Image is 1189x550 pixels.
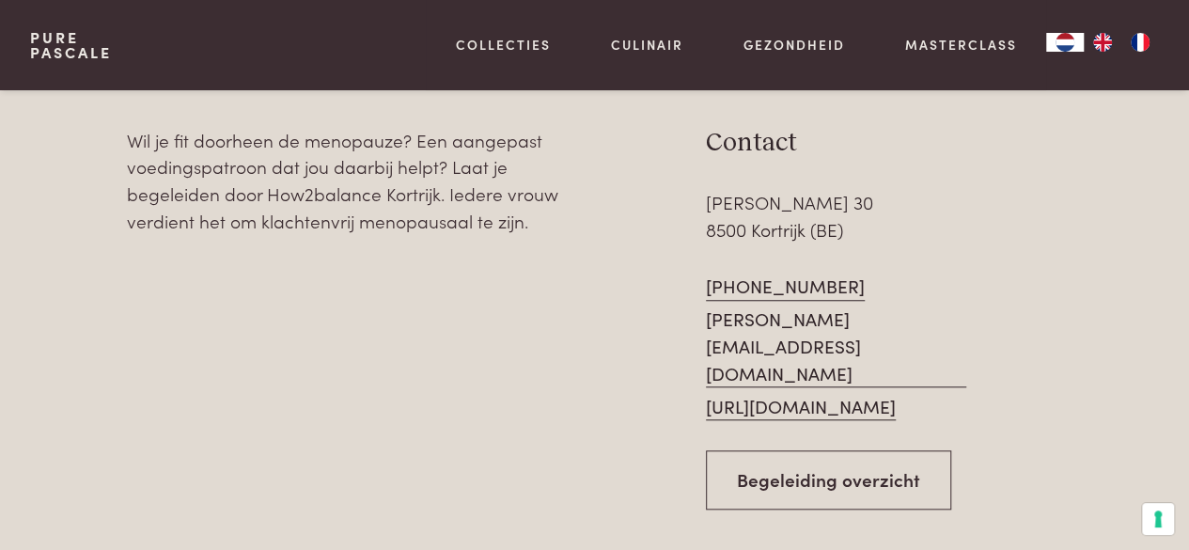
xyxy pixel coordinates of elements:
[1046,33,1084,52] a: NL
[1046,33,1084,52] div: Language
[30,30,112,60] a: PurePascale
[1121,33,1159,52] a: FR
[1084,33,1121,52] a: EN
[611,35,683,55] a: Culinair
[1046,33,1159,52] aside: Language selected: Nederlands
[706,306,965,387] a: [PERSON_NAME][EMAIL_ADDRESS][DOMAIN_NAME]
[706,450,951,510] a: Begeleiding overzicht
[706,189,965,243] div: [PERSON_NAME] 30 8500 Kortrijk (BE)
[706,127,965,160] h3: Contact
[706,393,896,421] a: [URL][DOMAIN_NAME]
[127,127,580,235] p: Wil je fit doorheen de menopauze? Een aangepast voedingspatroon dat jou daarbij helpt? Laat je be...
[1142,503,1174,535] button: Uw voorkeuren voor toestemming voor trackingtechnologieën
[456,35,551,55] a: Collecties
[743,35,845,55] a: Gezondheid
[904,35,1016,55] a: Masterclass
[706,273,865,301] a: [PHONE_NUMBER]
[1084,33,1159,52] ul: Language list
